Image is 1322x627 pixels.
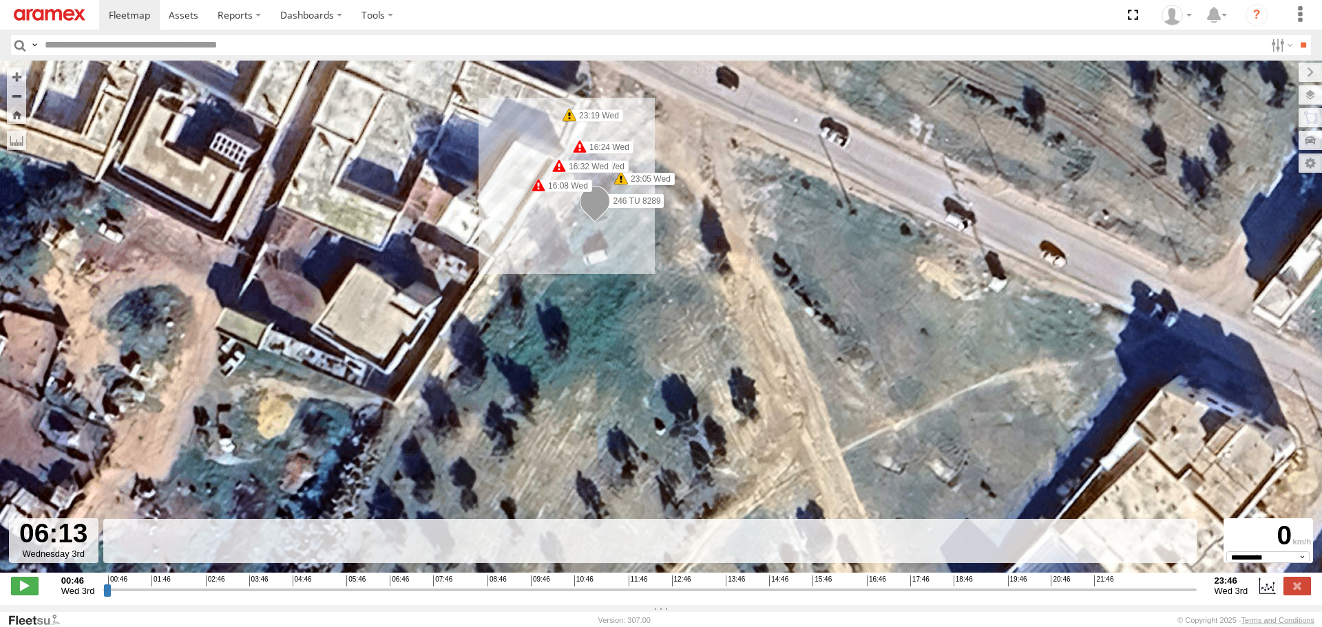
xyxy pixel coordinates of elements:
[1177,616,1314,624] div: © Copyright 2025 -
[7,86,26,105] button: Zoom out
[249,575,269,586] span: 03:46
[574,575,594,586] span: 10:46
[910,575,930,586] span: 17:46
[531,575,550,586] span: 09:46
[580,141,633,153] label: 16:24 Wed
[7,105,26,124] button: Zoom Home
[1283,577,1311,595] label: Close
[7,131,26,150] label: Measure
[726,575,745,586] span: 13:46
[1215,586,1248,596] span: Wed 3rd Sep 2025
[1299,153,1322,173] label: Map Settings
[61,575,95,586] strong: 00:46
[11,577,39,595] label: Play/Stop
[390,575,409,586] span: 06:46
[598,616,651,624] div: Version: 307.00
[621,173,675,185] label: 23:05 Wed
[1008,575,1027,586] span: 19:46
[487,575,507,586] span: 08:46
[1051,575,1070,586] span: 20:46
[7,67,26,86] button: Zoom in
[1241,616,1314,624] a: Terms and Conditions
[14,9,85,21] img: aramex-logo.svg
[8,613,71,627] a: Visit our Website
[151,575,171,586] span: 01:46
[1266,35,1295,55] label: Search Filter Options
[61,586,95,596] span: Wed 3rd Sep 2025
[569,109,623,122] label: 23:19 Wed
[812,575,832,586] span: 15:46
[629,575,648,586] span: 11:46
[433,575,452,586] span: 07:46
[538,180,592,192] label: 16:08 Wed
[206,575,225,586] span: 02:46
[29,35,40,55] label: Search Query
[346,575,366,586] span: 05:46
[1226,520,1311,551] div: 0
[613,195,660,205] span: 246 TU 8289
[954,575,973,586] span: 18:46
[1157,5,1197,25] div: Youssef Smat
[867,575,886,586] span: 16:46
[1215,575,1248,586] strong: 23:46
[559,160,613,173] label: 16:32 Wed
[1094,575,1113,586] span: 21:46
[293,575,312,586] span: 04:46
[769,575,788,586] span: 14:46
[108,575,127,586] span: 00:46
[672,575,691,586] span: 12:46
[1246,4,1268,26] i: ?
